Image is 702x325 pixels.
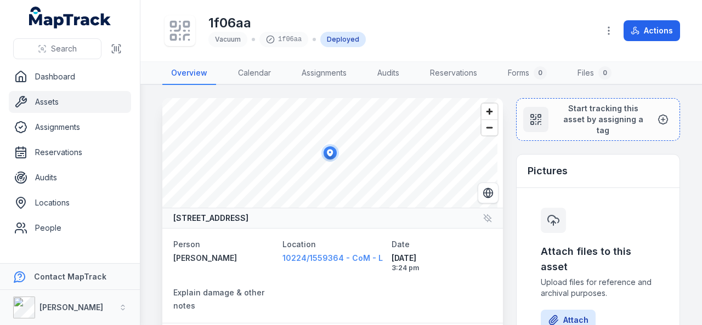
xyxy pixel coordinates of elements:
[482,104,497,119] button: Zoom in
[162,98,497,208] canvas: Map
[229,62,280,85] a: Calendar
[9,116,131,138] a: Assignments
[392,264,492,272] span: 3:24 pm
[541,244,655,275] h3: Attach files to this asset
[9,66,131,88] a: Dashboard
[173,288,264,310] span: Explain damage & other notes
[9,91,131,113] a: Assets
[320,32,366,47] div: Deployed
[162,62,216,85] a: Overview
[482,119,497,135] button: Zoom out
[282,253,383,264] a: 10224/1559364 - CoM - Library at the Dock
[624,20,680,41] button: Actions
[541,277,655,299] span: Upload files for reference and archival purposes.
[528,163,568,179] h3: Pictures
[173,253,274,264] a: [PERSON_NAME]
[9,192,131,214] a: Locations
[499,62,556,85] a: Forms0
[173,240,200,249] span: Person
[598,66,612,79] div: 0
[369,62,408,85] a: Audits
[29,7,111,28] a: MapTrack
[9,141,131,163] a: Reservations
[392,253,492,264] span: [DATE]
[557,103,649,136] span: Start tracking this asset by assigning a tag
[173,213,248,224] strong: [STREET_ADDRESS]
[9,167,131,189] a: Audits
[34,272,106,281] strong: Contact MapTrack
[215,35,241,43] span: Vacuum
[392,240,410,249] span: Date
[208,14,366,32] h1: 1f06aa
[282,253,452,263] span: 10224/1559364 - CoM - Library at the Dock
[282,240,316,249] span: Location
[478,183,499,203] button: Switch to Satellite View
[13,38,101,59] button: Search
[259,32,308,47] div: 1f06aa
[9,217,131,239] a: People
[392,253,492,272] time: 8/14/2025, 3:24:20 PM
[39,303,103,312] strong: [PERSON_NAME]
[293,62,355,85] a: Assignments
[516,98,680,141] button: Start tracking this asset by assigning a tag
[421,62,486,85] a: Reservations
[534,66,547,79] div: 0
[51,43,77,54] span: Search
[569,62,620,85] a: Files0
